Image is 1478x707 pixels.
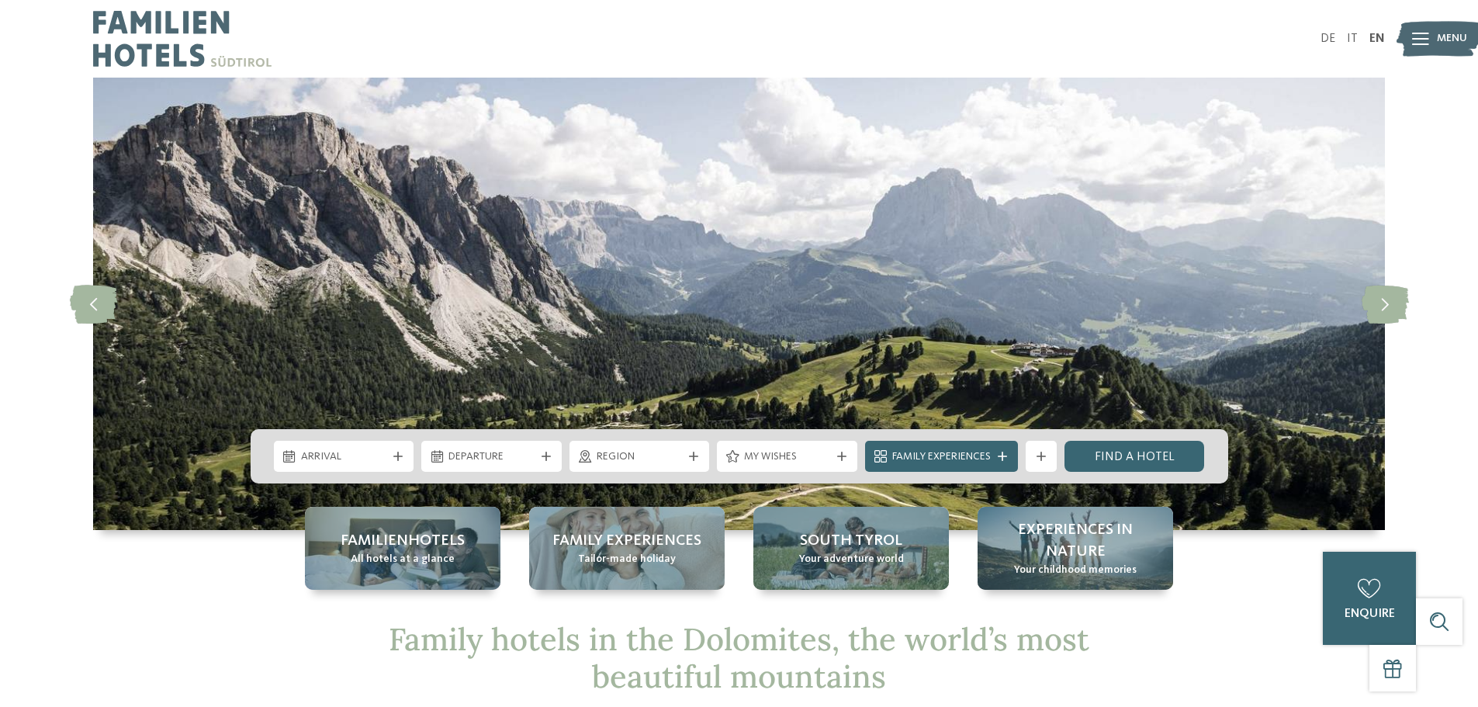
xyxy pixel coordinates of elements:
[597,449,683,465] span: Region
[800,530,902,552] span: South Tyrol
[1321,33,1335,45] a: DE
[341,530,465,552] span: Familienhotels
[1369,33,1385,45] a: EN
[301,449,387,465] span: Arrival
[1014,563,1137,578] span: Your childhood memories
[799,552,904,567] span: Your adventure world
[753,507,949,590] a: Family hotels in the Dolomites: Holidays in the realm of the Pale Mountains South Tyrol Your adve...
[1064,441,1205,472] a: Find a hotel
[993,519,1158,563] span: Experiences in nature
[1345,608,1395,620] span: enquire
[305,507,500,590] a: Family hotels in the Dolomites: Holidays in the realm of the Pale Mountains Familienhotels All ho...
[389,619,1089,696] span: Family hotels in the Dolomites, the world’s most beautiful mountains
[1437,31,1467,47] span: Menu
[529,507,725,590] a: Family hotels in the Dolomites: Holidays in the realm of the Pale Mountains Family Experiences Ta...
[448,449,535,465] span: Departure
[93,78,1385,530] img: Family hotels in the Dolomites: Holidays in the realm of the Pale Mountains
[892,449,991,465] span: Family Experiences
[578,552,676,567] span: Tailor-made holiday
[552,530,701,552] span: Family Experiences
[744,449,830,465] span: My wishes
[978,507,1173,590] a: Family hotels in the Dolomites: Holidays in the realm of the Pale Mountains Experiences in nature...
[1347,33,1358,45] a: IT
[351,552,455,567] span: All hotels at a glance
[1323,552,1416,645] a: enquire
